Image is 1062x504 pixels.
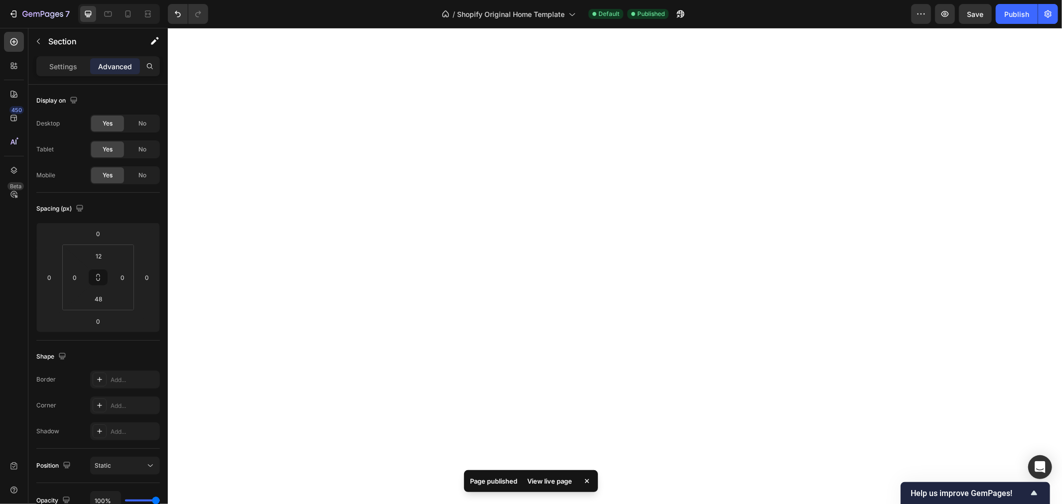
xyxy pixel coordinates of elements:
p: 7 [65,8,70,20]
div: Add... [111,401,157,410]
div: Position [36,459,73,473]
span: Save [967,10,984,18]
div: View live page [521,474,578,488]
input: 0px [67,270,82,285]
span: No [138,145,146,154]
div: Border [36,375,56,384]
div: Add... [111,427,157,436]
div: Spacing (px) [36,202,86,216]
input: 0 [42,270,57,285]
div: Add... [111,376,157,384]
span: Static [95,462,111,469]
span: Help us improve GemPages! [911,489,1028,498]
div: Tablet [36,145,54,154]
button: Publish [996,4,1038,24]
input: m [89,249,109,263]
div: Beta [7,182,24,190]
p: Settings [49,61,77,72]
div: Shape [36,350,68,364]
div: Open Intercom Messenger [1028,455,1052,479]
input: 0 [88,314,108,329]
span: No [138,171,146,180]
span: Yes [103,119,113,128]
div: 450 [9,106,24,114]
div: Mobile [36,171,55,180]
div: Corner [36,401,56,410]
button: Save [959,4,992,24]
p: Section [48,35,130,47]
div: Shadow [36,427,59,436]
p: Advanced [98,61,132,72]
input: 3xl [89,291,109,306]
span: Shopify Original Home Template [457,9,565,19]
span: / [453,9,455,19]
input: 0 [88,226,108,241]
input: 0px [115,270,130,285]
div: Desktop [36,119,60,128]
input: 0 [139,270,154,285]
button: 7 [4,4,74,24]
div: Display on [36,94,80,108]
span: Yes [103,171,113,180]
span: Default [598,9,619,18]
iframe: Design area [168,28,1062,504]
div: Publish [1004,9,1029,19]
p: Page published [470,476,517,486]
div: Undo/Redo [168,4,208,24]
button: Show survey - Help us improve GemPages! [911,487,1040,499]
button: Static [90,457,160,475]
span: Published [637,9,665,18]
span: No [138,119,146,128]
span: Yes [103,145,113,154]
